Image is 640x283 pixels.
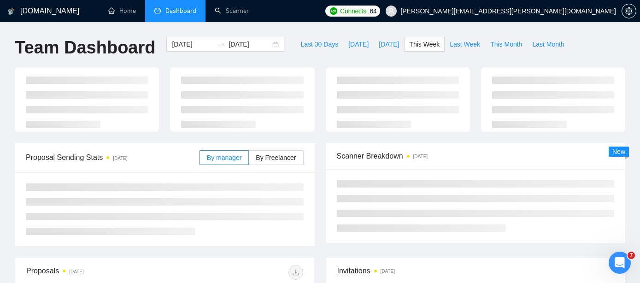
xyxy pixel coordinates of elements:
span: user [388,8,394,14]
input: Start date [172,39,214,49]
a: searchScanner [215,7,249,15]
button: setting [622,4,636,18]
span: Connects: [340,6,368,16]
span: New [612,148,625,155]
span: [DATE] [348,39,369,49]
span: Dashboard [165,7,196,15]
span: By manager [207,154,241,161]
time: [DATE] [413,154,428,159]
span: dashboard [154,7,161,14]
button: Last Week [445,37,485,52]
a: setting [622,7,636,15]
span: 64 [370,6,376,16]
button: [DATE] [374,37,404,52]
span: Invitations [337,265,614,277]
span: This Week [409,39,440,49]
img: logo [8,4,14,19]
h1: Team Dashboard [15,37,155,59]
button: This Week [404,37,445,52]
span: Last 30 Days [300,39,338,49]
span: Scanner Breakdown [337,150,615,162]
span: [DATE] [379,39,399,49]
span: 7 [628,252,635,259]
span: By Freelancer [256,154,296,161]
time: [DATE] [69,269,83,274]
span: Last Week [450,39,480,49]
button: [DATE] [343,37,374,52]
a: homeHome [108,7,136,15]
iframe: Intercom live chat [609,252,631,274]
button: This Month [485,37,527,52]
time: [DATE] [113,156,127,161]
input: End date [229,39,270,49]
span: setting [622,7,636,15]
img: upwork-logo.png [330,7,337,15]
span: to [217,41,225,48]
span: This Month [490,39,522,49]
span: Last Month [532,39,564,49]
span: Proposal Sending Stats [26,152,200,163]
button: Last 30 Days [295,37,343,52]
time: [DATE] [381,269,395,274]
button: Last Month [527,37,569,52]
div: Proposals [26,265,164,280]
span: swap-right [217,41,225,48]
